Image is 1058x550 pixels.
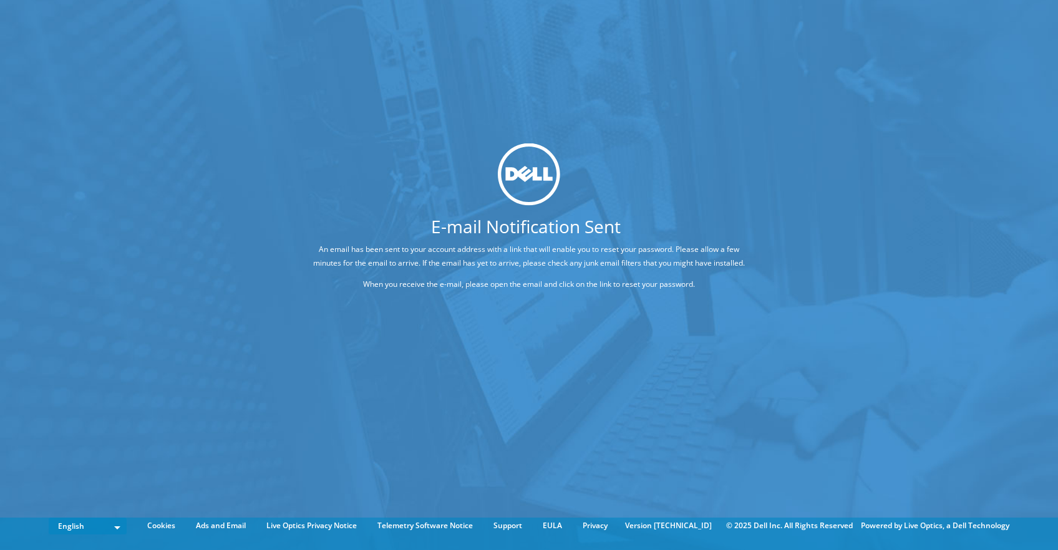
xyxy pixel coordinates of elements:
a: Cookies [138,519,185,533]
a: Ads and Email [187,519,255,533]
p: An email has been sent to your account address with a link that will enable you to reset your pas... [311,242,747,269]
a: EULA [533,519,571,533]
li: Version [TECHNICAL_ID] [619,519,718,533]
h1: E-mail Notification Sent [264,217,787,234]
a: Support [484,519,531,533]
li: Powered by Live Optics, a Dell Technology [861,519,1009,533]
li: © 2025 Dell Inc. All Rights Reserved [720,519,859,533]
a: Privacy [573,519,617,533]
img: dell_svg_logo.svg [498,143,560,205]
a: Telemetry Software Notice [368,519,482,533]
p: When you receive the e-mail, please open the email and click on the link to reset your password. [311,277,747,291]
a: Live Optics Privacy Notice [257,519,366,533]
